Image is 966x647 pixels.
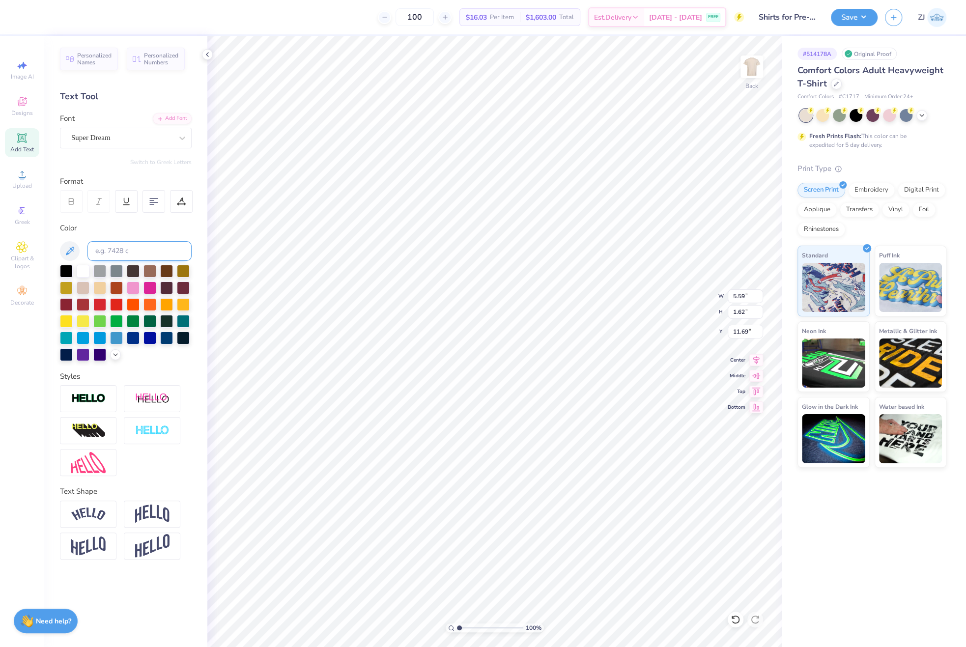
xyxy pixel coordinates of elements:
[879,414,942,463] img: Water based Ink
[466,12,487,23] span: $16.03
[797,64,943,89] span: Comfort Colors Adult Heavyweight T-Shirt
[594,12,631,23] span: Est. Delivery
[797,163,946,174] div: Print Type
[77,52,112,66] span: Personalized Names
[742,57,762,77] img: Back
[912,202,936,217] div: Foil
[802,414,865,463] img: Glow in the Dark Ink
[12,182,32,190] span: Upload
[879,326,937,336] span: Metallic & Glitter Ink
[11,73,34,81] span: Image AI
[71,536,106,556] img: Flag
[802,250,828,260] span: Standard
[864,93,913,101] span: Minimum Order: 24 +
[87,241,192,261] input: e.g. 7428 c
[11,109,33,117] span: Designs
[396,8,434,26] input: – –
[15,218,30,226] span: Greek
[708,14,718,21] span: FREE
[927,8,946,27] img: Zhor Junavee Antocan
[60,486,192,497] div: Text Shape
[831,9,878,26] button: Save
[135,505,170,523] img: Arch
[728,372,745,379] span: Middle
[728,357,745,364] span: Center
[797,183,845,197] div: Screen Print
[60,113,75,124] label: Font
[144,52,179,66] span: Personalized Numbers
[882,202,909,217] div: Vinyl
[135,393,170,405] img: Shadow
[802,338,865,388] img: Neon Ink
[71,423,106,439] img: 3d Illusion
[848,183,895,197] div: Embroidery
[898,183,945,197] div: Digital Print
[839,93,859,101] span: # C1717
[60,371,192,382] div: Styles
[797,202,837,217] div: Applique
[10,145,34,153] span: Add Text
[71,452,106,473] img: Free Distort
[60,90,192,103] div: Text Tool
[649,12,702,23] span: [DATE] - [DATE]
[797,48,837,60] div: # 514178A
[36,617,71,626] strong: Need help?
[797,93,834,101] span: Comfort Colors
[879,338,942,388] img: Metallic & Glitter Ink
[490,12,514,23] span: Per Item
[879,401,924,412] span: Water based Ink
[71,507,106,521] img: Arc
[840,202,879,217] div: Transfers
[526,12,556,23] span: $1,603.00
[130,158,192,166] button: Switch to Greek Letters
[809,132,861,140] strong: Fresh Prints Flash:
[802,263,865,312] img: Standard
[728,404,745,411] span: Bottom
[809,132,930,149] div: This color can be expedited for 5 day delivery.
[802,401,858,412] span: Glow in the Dark Ink
[60,223,192,234] div: Color
[153,113,192,124] div: Add Font
[751,7,824,27] input: Untitled Design
[10,299,34,307] span: Decorate
[526,623,541,632] span: 100 %
[842,48,897,60] div: Original Proof
[879,250,900,260] span: Puff Ink
[5,254,39,270] span: Clipart & logos
[135,425,170,436] img: Negative Space
[918,8,946,27] a: ZJ
[879,263,942,312] img: Puff Ink
[135,534,170,558] img: Rise
[802,326,826,336] span: Neon Ink
[71,393,106,404] img: Stroke
[728,388,745,395] span: Top
[60,176,193,187] div: Format
[745,82,758,90] div: Back
[559,12,574,23] span: Total
[797,222,845,237] div: Rhinestones
[918,12,925,23] span: ZJ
